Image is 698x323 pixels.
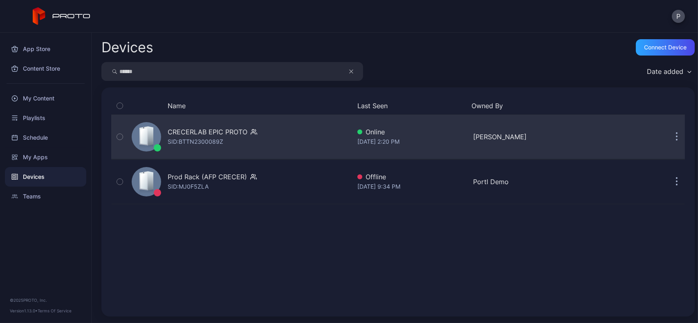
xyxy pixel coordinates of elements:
div: Options [669,101,685,111]
a: Teams [5,187,86,206]
button: Owned By [471,101,579,111]
button: P [672,10,685,23]
div: Connect device [644,44,687,51]
div: [DATE] 9:34 PM [357,182,466,192]
button: Name [168,101,186,111]
a: My Content [5,89,86,108]
a: Terms Of Service [38,308,72,313]
a: App Store [5,39,86,59]
a: My Apps [5,147,86,167]
div: Prod Rack (AFP CRECER) [168,172,247,182]
button: Connect device [636,39,695,56]
div: SID: MJ0F5ZLA [168,182,209,192]
a: Devices [5,167,86,187]
span: Version 1.13.0 • [10,308,38,313]
a: Playlists [5,108,86,128]
div: Update Device [585,101,659,111]
div: Online [357,127,466,137]
button: Last Seen [357,101,465,111]
a: Content Store [5,59,86,78]
div: Offline [357,172,466,182]
a: Schedule [5,128,86,147]
button: Date added [643,62,695,81]
div: CRECERLAB EPIC PROTO [168,127,247,137]
h2: Devices [101,40,153,55]
div: Portl Demo [473,177,582,187]
div: SID: BTTN2300089Z [168,137,223,147]
div: [DATE] 2:20 PM [357,137,466,147]
div: Date added [647,67,683,76]
div: [PERSON_NAME] [473,132,582,142]
div: © 2025 PROTO, Inc. [10,297,81,303]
